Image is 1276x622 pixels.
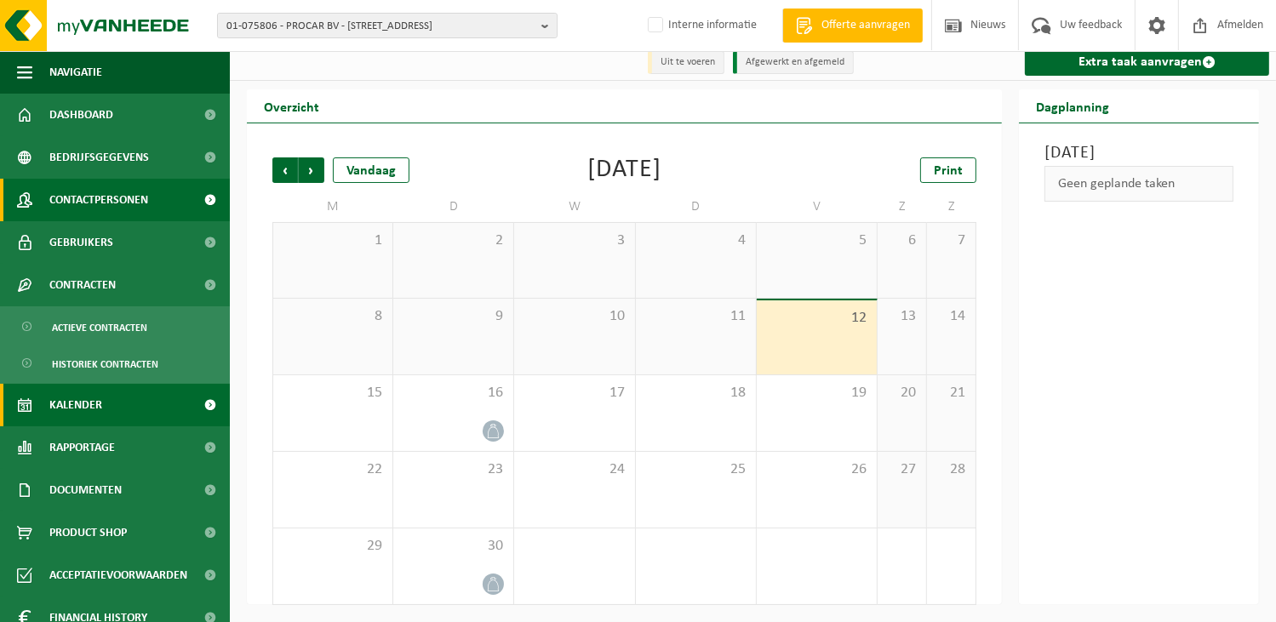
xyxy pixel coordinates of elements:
[52,348,158,380] span: Historiek contracten
[936,384,967,402] span: 21
[920,157,976,183] a: Print
[927,191,976,222] td: Z
[282,537,384,556] span: 29
[402,307,505,326] span: 9
[49,136,149,179] span: Bedrijfsgegevens
[934,164,963,178] span: Print
[402,537,505,556] span: 30
[757,191,878,222] td: V
[282,384,384,402] span: 15
[4,311,226,343] a: Actieve contracten
[49,469,122,511] span: Documenten
[765,309,868,328] span: 12
[765,460,868,479] span: 26
[523,460,626,479] span: 24
[936,231,967,250] span: 7
[523,231,626,250] span: 3
[523,307,626,326] span: 10
[49,51,102,94] span: Navigatie
[49,384,102,426] span: Kalender
[217,13,558,38] button: 01-075806 - PROCAR BV - [STREET_ADDRESS]
[52,311,147,344] span: Actieve contracten
[886,307,918,326] span: 13
[648,51,724,74] li: Uit te voeren
[886,231,918,250] span: 6
[644,460,747,479] span: 25
[587,157,661,183] div: [DATE]
[644,384,747,402] span: 18
[733,51,854,74] li: Afgewerkt en afgemeld
[49,554,187,596] span: Acceptatievoorwaarden
[514,191,635,222] td: W
[282,307,384,326] span: 8
[644,13,757,38] label: Interne informatie
[878,191,927,222] td: Z
[1025,49,1269,76] a: Extra taak aanvragen
[402,384,505,402] span: 16
[272,157,298,183] span: Vorige
[49,264,116,306] span: Contracten
[817,17,914,34] span: Offerte aanvragen
[226,14,535,39] span: 01-075806 - PROCAR BV - [STREET_ADDRESS]
[765,231,868,250] span: 5
[1044,140,1233,166] h3: [DATE]
[886,384,918,402] span: 20
[49,94,113,136] span: Dashboard
[247,89,336,123] h2: Overzicht
[299,157,324,183] span: Volgende
[49,221,113,264] span: Gebruikers
[402,231,505,250] span: 2
[782,9,923,43] a: Offerte aanvragen
[272,191,393,222] td: M
[936,307,967,326] span: 14
[1044,166,1233,202] div: Geen geplande taken
[644,307,747,326] span: 11
[282,460,384,479] span: 22
[49,426,115,469] span: Rapportage
[49,179,148,221] span: Contactpersonen
[402,460,505,479] span: 23
[4,347,226,379] a: Historiek contracten
[936,460,967,479] span: 28
[333,157,409,183] div: Vandaag
[282,231,384,250] span: 1
[393,191,514,222] td: D
[886,460,918,479] span: 27
[644,231,747,250] span: 4
[765,384,868,402] span: 19
[1019,89,1126,123] h2: Dagplanning
[523,384,626,402] span: 17
[636,191,757,222] td: D
[49,511,127,554] span: Product Shop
